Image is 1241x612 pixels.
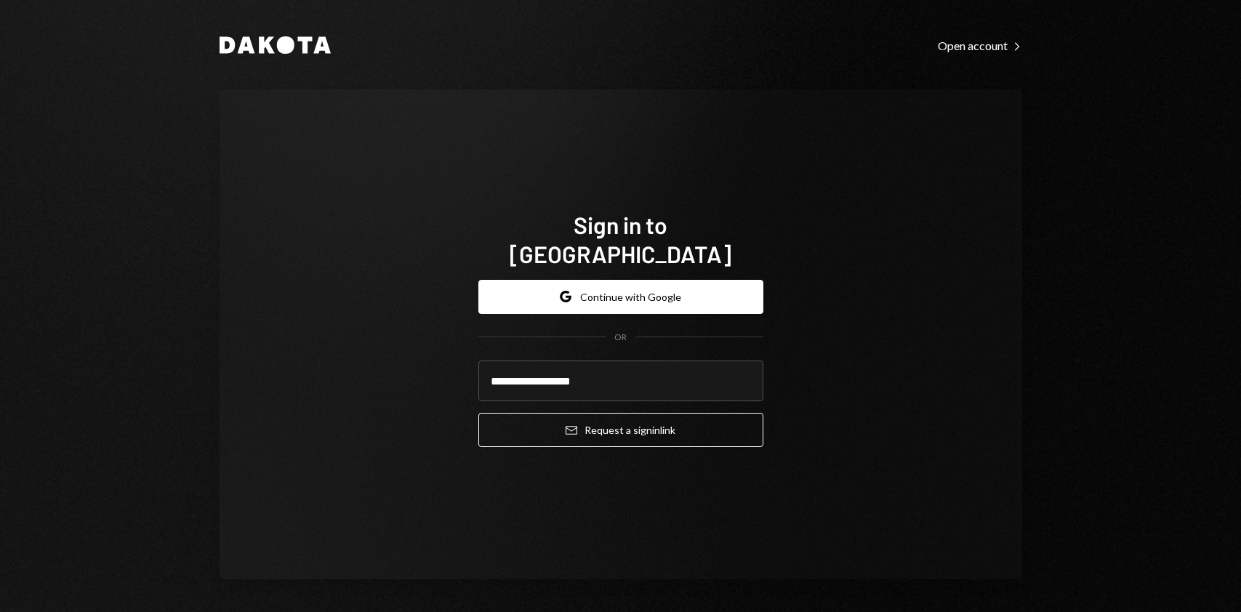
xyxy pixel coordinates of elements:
[614,331,627,344] div: OR
[478,413,763,447] button: Request a signinlink
[938,37,1022,53] a: Open account
[478,280,763,314] button: Continue with Google
[938,39,1022,53] div: Open account
[478,210,763,268] h1: Sign in to [GEOGRAPHIC_DATA]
